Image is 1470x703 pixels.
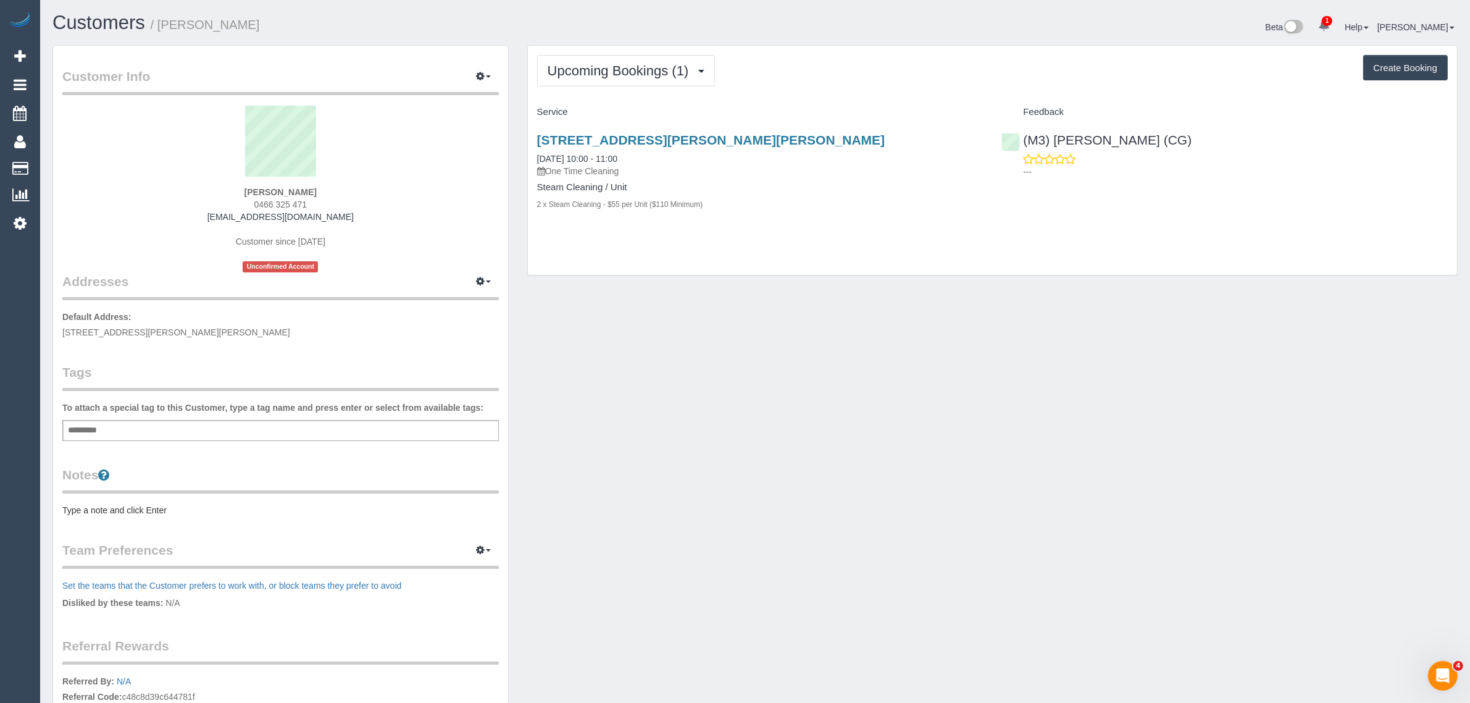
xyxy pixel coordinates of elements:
[62,504,499,516] pre: Type a note and click Enter
[62,637,499,665] legend: Referral Rewards
[62,327,290,337] span: [STREET_ADDRESS][PERSON_NAME][PERSON_NAME]
[62,581,401,591] a: Set the teams that the Customer prefers to work with, or block teams they prefer to avoid
[254,200,307,209] span: 0466 325 471
[62,363,499,391] legend: Tags
[1322,16,1332,26] span: 1
[52,12,145,33] a: Customers
[1266,22,1304,32] a: Beta
[537,107,983,117] h4: Service
[1345,22,1369,32] a: Help
[244,187,317,197] strong: [PERSON_NAME]
[1428,661,1458,691] iframe: Intercom live chat
[548,63,695,78] span: Upcoming Bookings (1)
[62,691,122,703] label: Referral Code:
[1001,107,1448,117] h4: Feedback
[1283,20,1303,36] img: New interface
[165,598,180,608] span: N/A
[1023,166,1448,178] p: ---
[1453,661,1463,671] span: 4
[151,18,260,32] small: / [PERSON_NAME]
[537,55,716,86] button: Upcoming Bookings (1)
[62,402,483,414] label: To attach a special tag to this Customer, type a tag name and press enter or select from availabl...
[7,12,32,30] img: Automaid Logo
[537,200,703,209] small: 2 x Steam Cleaning - $55 per Unit ($110 Minimum)
[62,67,499,95] legend: Customer Info
[62,597,163,609] label: Disliked by these teams:
[62,311,132,323] label: Default Address:
[537,182,983,193] h4: Steam Cleaning / Unit
[207,212,354,222] a: [EMAIL_ADDRESS][DOMAIN_NAME]
[62,541,499,569] legend: Team Preferences
[62,466,499,494] legend: Notes
[1312,12,1336,40] a: 1
[117,676,131,686] a: N/A
[537,133,885,147] a: [STREET_ADDRESS][PERSON_NAME][PERSON_NAME]
[243,261,318,272] span: Unconfirmed Account
[236,237,325,246] span: Customer since [DATE]
[62,675,114,688] label: Referred By:
[1377,22,1455,32] a: [PERSON_NAME]
[537,165,983,177] p: One Time Cleaning
[1363,55,1448,81] button: Create Booking
[537,154,617,164] a: [DATE] 10:00 - 11:00
[1001,133,1192,147] a: (M3) [PERSON_NAME] (CG)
